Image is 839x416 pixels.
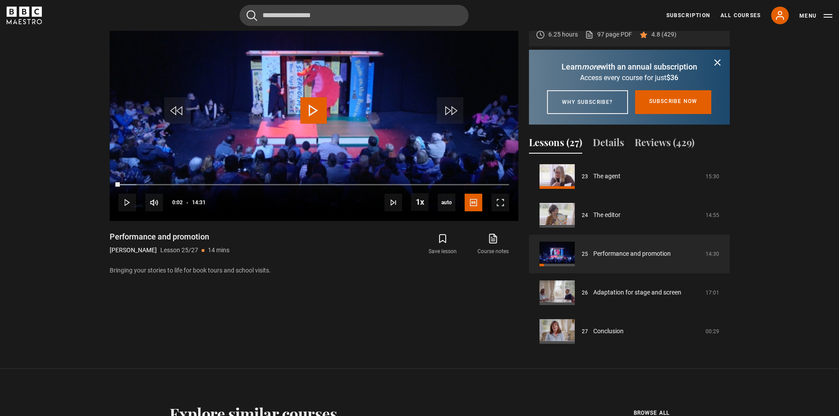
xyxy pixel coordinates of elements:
a: Conclusion [593,327,624,336]
h1: Performance and promotion [110,232,229,242]
button: Captions [465,194,482,211]
a: Performance and promotion [593,249,671,258]
p: Lesson 25/27 [160,246,198,255]
p: Learn with an annual subscription [540,61,719,73]
button: Mute [145,194,163,211]
button: Reviews (429) [635,135,695,154]
svg: BBC Maestro [7,7,42,24]
p: 14 mins [208,246,229,255]
div: Current quality: 720p [438,194,455,211]
span: 0:02 [172,195,183,210]
p: 4.8 (429) [651,30,676,39]
button: Play [118,194,136,211]
button: Next Lesson [384,194,402,211]
a: Why subscribe? [547,90,628,114]
button: Playback Rate [411,193,429,211]
a: All Courses [721,11,761,19]
button: Toggle navigation [799,11,832,20]
a: Subscribe now [635,90,712,114]
a: The editor [593,210,621,220]
button: Lessons (27) [529,135,582,154]
a: Adaptation for stage and screen [593,288,681,297]
button: Details [593,135,624,154]
span: 14:31 [192,195,206,210]
p: 6.25 hours [548,30,578,39]
span: - [186,199,188,206]
p: Bringing your stories to life for book tours and school visits. [110,266,518,275]
div: Progress Bar [118,184,509,186]
span: $36 [666,74,678,82]
i: more [582,62,600,71]
a: 97 page PDF [585,30,632,39]
span: auto [438,194,455,211]
button: Save lesson [418,232,468,257]
a: Subscription [666,11,710,19]
a: Course notes [468,232,518,257]
a: The agent [593,172,621,181]
input: Search [240,5,469,26]
p: [PERSON_NAME] [110,246,157,255]
button: Submit the search query [247,10,257,21]
p: Access every course for just [540,73,719,83]
button: Fullscreen [492,194,509,211]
